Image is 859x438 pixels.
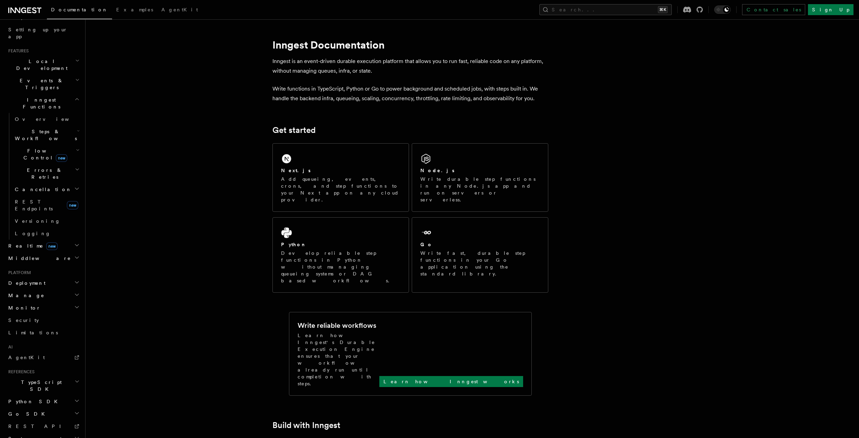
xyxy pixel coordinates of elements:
[12,125,81,145] button: Steps & Workflows
[12,164,81,183] button: Errors & Retries
[272,39,548,51] h1: Inngest Documentation
[272,420,340,430] a: Build with Inngest
[6,94,81,113] button: Inngest Functions
[412,217,548,293] a: GoWrite fast, durable step functions in your Go application using the standard library.
[12,186,72,193] span: Cancellation
[6,369,34,375] span: References
[6,55,81,74] button: Local Development
[6,48,29,54] span: Features
[6,420,81,432] a: REST API
[6,289,81,302] button: Manage
[67,201,78,209] span: new
[298,321,376,330] h2: Write reliable workflows
[6,304,41,311] span: Monitor
[46,242,58,250] span: new
[6,58,75,72] span: Local Development
[12,167,75,180] span: Errors & Retries
[272,84,548,103] p: Write functions in TypeScript, Python or Go to power background and scheduled jobs, with steps bu...
[281,176,400,203] p: Add queueing, events, crons, and step functions to your Next app on any cloud provider.
[6,74,81,94] button: Events & Triggers
[12,196,81,215] a: REST Endpointsnew
[6,302,81,314] button: Monitor
[742,4,805,15] a: Contact sales
[15,231,51,236] span: Logging
[8,317,39,323] span: Security
[298,332,379,387] p: Learn how Inngest's Durable Execution Engine ensures that your workflow already run until complet...
[281,250,400,284] p: Develop reliable step functions in Python without managing queueing systems or DAG based workflows.
[15,199,53,211] span: REST Endpoints
[12,147,76,161] span: Flow Control
[12,215,81,227] a: Versioning
[6,376,81,395] button: TypeScript SDK
[6,314,81,326] a: Security
[808,4,853,15] a: Sign Up
[12,145,81,164] button: Flow Controlnew
[6,326,81,339] a: Limitations
[15,116,86,122] span: Overview
[272,217,409,293] a: PythonDevelop reliable step functions in Python without managing queueing systems or DAG based wo...
[420,250,540,277] p: Write fast, durable step functions in your Go application using the standard library.
[47,2,112,19] a: Documentation
[6,23,81,43] a: Setting up your app
[161,7,198,12] span: AgentKit
[6,240,81,252] button: Realtimenew
[8,27,68,39] span: Setting up your app
[12,128,77,142] span: Steps & Workflows
[6,379,74,393] span: TypeScript SDK
[420,241,433,248] h2: Go
[6,77,75,91] span: Events & Triggers
[6,242,58,249] span: Realtime
[8,424,67,429] span: REST API
[12,227,81,240] a: Logging
[6,113,81,240] div: Inngest Functions
[112,2,157,19] a: Examples
[6,255,71,262] span: Middleware
[116,7,153,12] span: Examples
[8,330,58,335] span: Limitations
[420,176,540,203] p: Write durable step functions in any Node.js app and run on servers or serverless.
[658,6,668,13] kbd: ⌘K
[379,376,523,387] a: Learn how Inngest works
[281,241,307,248] h2: Python
[12,183,81,196] button: Cancellation
[6,292,44,299] span: Manage
[6,270,31,275] span: Platform
[157,2,202,19] a: AgentKit
[420,167,455,174] h2: Node.js
[15,218,60,224] span: Versioning
[6,410,49,417] span: Go SDK
[383,378,519,385] p: Learn how Inngest works
[56,154,67,162] span: new
[8,355,45,360] span: AgentKit
[714,6,731,14] button: Toggle dark mode
[12,113,81,125] a: Overview
[51,7,108,12] span: Documentation
[6,398,62,405] span: Python SDK
[6,395,81,408] button: Python SDK
[6,351,81,364] a: AgentKit
[6,344,13,350] span: AI
[6,280,46,286] span: Deployment
[272,56,548,76] p: Inngest is an event-driven durable execution platform that allows you to run fast, reliable code ...
[412,143,548,212] a: Node.jsWrite durable step functions in any Node.js app and run on servers or serverless.
[6,252,81,264] button: Middleware
[6,408,81,420] button: Go SDK
[539,4,672,15] button: Search...⌘K
[272,125,316,135] a: Get started
[6,96,74,110] span: Inngest Functions
[281,167,311,174] h2: Next.js
[272,143,409,212] a: Next.jsAdd queueing, events, crons, and step functions to your Next app on any cloud provider.
[6,277,81,289] button: Deployment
